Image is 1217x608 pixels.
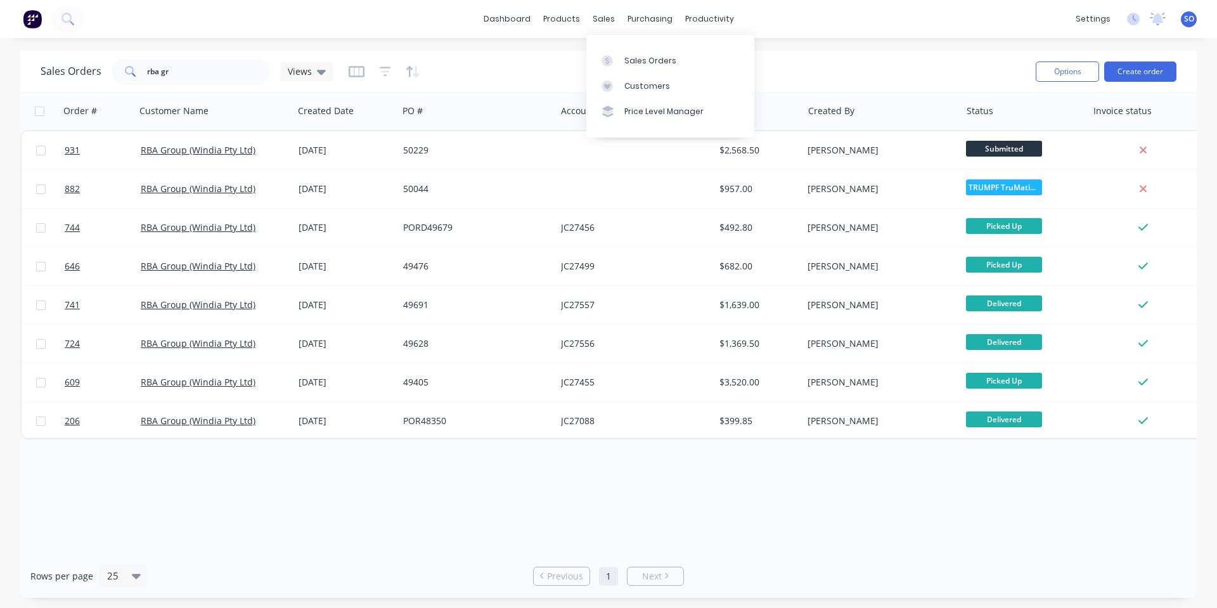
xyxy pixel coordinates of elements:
img: Factory [23,10,42,29]
div: [DATE] [299,183,393,195]
a: Next page [628,570,683,583]
div: [PERSON_NAME] [808,415,948,427]
a: 646 [65,247,141,285]
div: $1,369.50 [719,337,794,350]
div: [DATE] [299,260,393,273]
div: [PERSON_NAME] [808,144,948,157]
div: 49405 [403,376,544,389]
div: $1,639.00 [719,299,794,311]
div: purchasing [621,10,679,29]
div: $682.00 [719,260,794,273]
span: Next [642,570,662,583]
a: dashboard [477,10,537,29]
div: [DATE] [299,376,393,389]
span: Rows per page [30,570,93,583]
a: RBA Group (Windia Pty Ltd) [141,299,255,311]
a: 724 [65,325,141,363]
div: Price Level Manager [624,106,704,117]
span: Views [288,65,312,78]
div: settings [1069,10,1117,29]
span: 744 [65,221,80,234]
div: $492.80 [719,221,794,234]
a: 744 [65,209,141,247]
div: $399.85 [719,415,794,427]
a: 206 [65,402,141,440]
a: Price Level Manager [586,99,754,124]
div: Customer Name [139,105,209,117]
div: Order # [63,105,97,117]
div: Sales Orders [624,55,676,67]
div: [DATE] [299,415,393,427]
input: Search... [147,59,271,84]
div: [DATE] [299,221,393,234]
div: [PERSON_NAME] [808,260,948,273]
div: Status [967,105,993,117]
div: POR48350 [403,415,544,427]
a: Page 1 is your current page [599,567,618,586]
div: [DATE] [299,337,393,350]
span: 931 [65,144,80,157]
div: 49691 [403,299,544,311]
a: Customers [586,74,754,99]
div: $957.00 [719,183,794,195]
span: Delivered [966,334,1042,350]
div: 49476 [403,260,544,273]
div: PORD49679 [403,221,544,234]
span: 741 [65,299,80,311]
span: 206 [65,415,80,427]
a: RBA Group (Windia Pty Ltd) [141,415,255,427]
div: products [537,10,586,29]
a: RBA Group (Windia Pty Ltd) [141,260,255,272]
div: $3,520.00 [719,376,794,389]
a: RBA Group (Windia Pty Ltd) [141,221,255,233]
a: RBA Group (Windia Pty Ltd) [141,337,255,349]
div: Invoice status [1093,105,1152,117]
div: Created By [808,105,854,117]
a: Sales Orders [586,48,754,73]
div: JC27088 [561,415,702,427]
div: [DATE] [299,299,393,311]
span: 724 [65,337,80,350]
a: RBA Group (Windia Pty Ltd) [141,144,255,156]
div: JC27456 [561,221,702,234]
a: 609 [65,363,141,401]
a: 882 [65,170,141,208]
div: [PERSON_NAME] [808,337,948,350]
a: RBA Group (Windia Pty Ltd) [141,183,255,195]
div: $2,568.50 [719,144,794,157]
div: Accounting Order # [561,105,645,117]
span: Delivered [966,295,1042,311]
div: [DATE] [299,144,393,157]
div: PO # [402,105,423,117]
div: 50229 [403,144,544,157]
ul: Pagination [528,567,689,586]
a: 741 [65,286,141,324]
div: [PERSON_NAME] [808,376,948,389]
button: Create order [1104,61,1176,82]
a: RBA Group (Windia Pty Ltd) [141,376,255,388]
span: 609 [65,376,80,389]
div: [PERSON_NAME] [808,183,948,195]
a: 931 [65,131,141,169]
span: Previous [547,570,583,583]
div: Created Date [298,105,354,117]
span: TRUMPF TruMatic... [966,179,1042,195]
span: SO [1184,13,1194,25]
span: 882 [65,183,80,195]
div: JC27455 [561,376,702,389]
span: Picked Up [966,373,1042,389]
span: Delivered [966,411,1042,427]
div: Customers [624,81,670,92]
div: JC27499 [561,260,702,273]
div: JC27556 [561,337,702,350]
a: Previous page [534,570,589,583]
div: JC27557 [561,299,702,311]
span: Picked Up [966,257,1042,273]
button: Options [1036,61,1099,82]
div: [PERSON_NAME] [808,221,948,234]
div: [PERSON_NAME] [808,299,948,311]
span: Submitted [966,141,1042,157]
div: sales [586,10,621,29]
span: 646 [65,260,80,273]
span: Picked Up [966,218,1042,234]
